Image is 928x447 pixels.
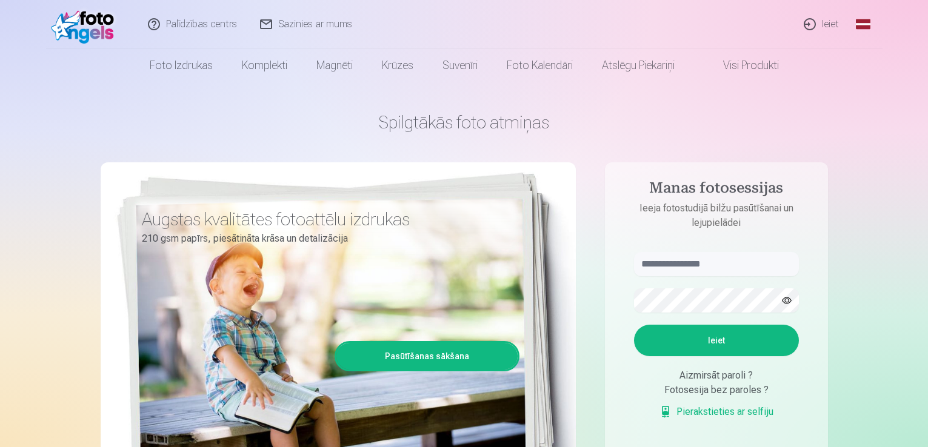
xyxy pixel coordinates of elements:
a: Pierakstieties ar selfiju [659,405,773,419]
h3: Augstas kvalitātes fotoattēlu izdrukas [142,208,510,230]
div: Fotosesija bez paroles ? [634,383,799,397]
p: Ieeja fotostudijā bilžu pasūtīšanai un lejupielādei [622,201,811,230]
img: /fa1 [51,5,121,44]
a: Atslēgu piekariņi [587,48,689,82]
a: Foto izdrukas [135,48,227,82]
a: Foto kalendāri [492,48,587,82]
p: 210 gsm papīrs, piesātināta krāsa un detalizācija [142,230,510,247]
a: Krūzes [367,48,428,82]
a: Magnēti [302,48,367,82]
button: Ieiet [634,325,799,356]
a: Suvenīri [428,48,492,82]
h1: Spilgtākās foto atmiņas [101,111,828,133]
div: Aizmirsāt paroli ? [634,368,799,383]
a: Komplekti [227,48,302,82]
a: Pasūtīšanas sākšana [336,343,518,369]
h4: Manas fotosessijas [622,179,811,201]
a: Visi produkti [689,48,793,82]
